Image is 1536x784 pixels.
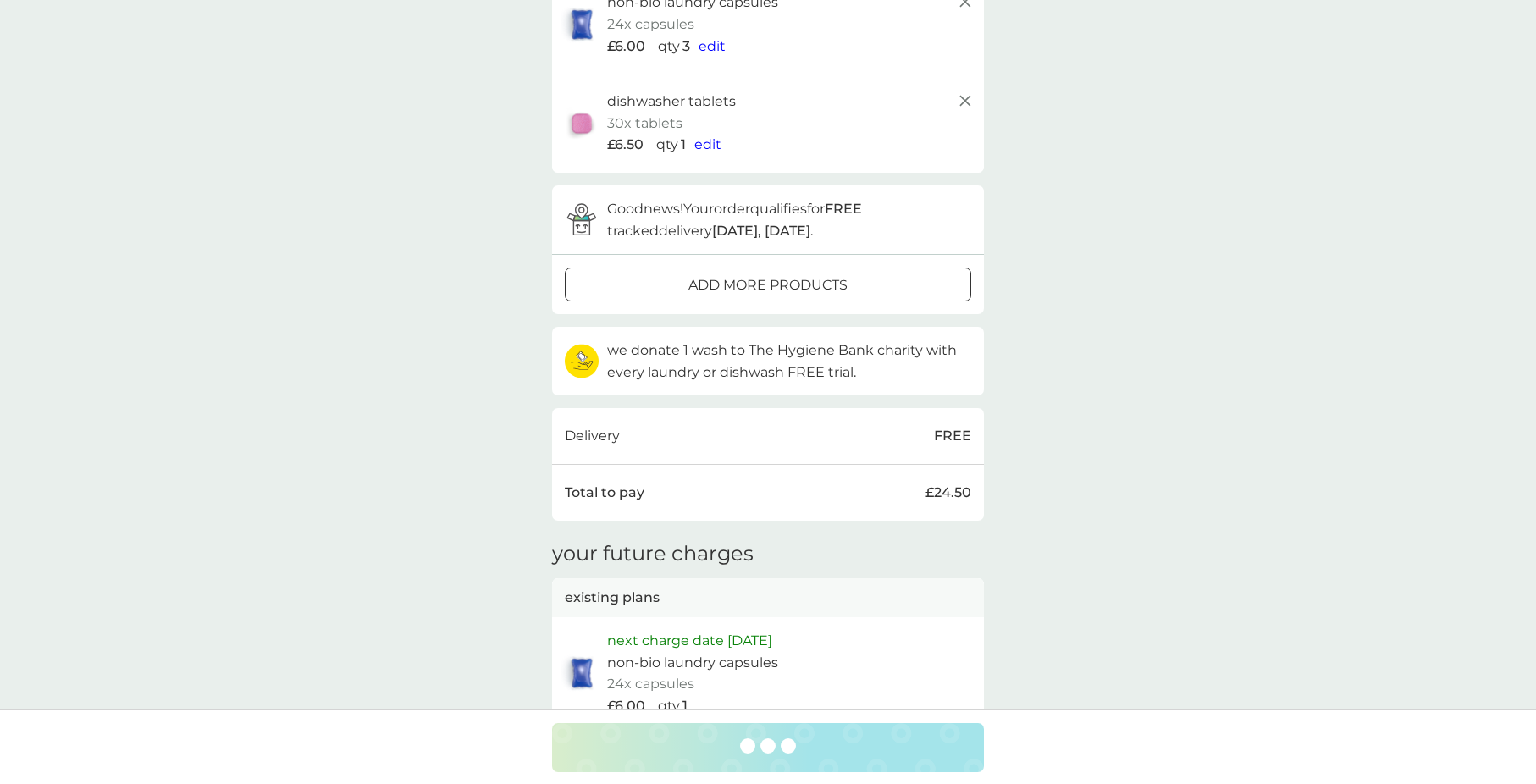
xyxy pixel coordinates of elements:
button: edit [699,36,726,58]
span: edit [694,136,721,152]
p: 1 [682,695,688,717]
p: qty [658,695,680,717]
p: next charge date [DATE] [607,630,772,652]
p: add more products [688,274,848,296]
p: FREE [934,425,971,447]
p: 3 [682,36,690,58]
p: qty [658,36,680,58]
p: £6.00 [607,695,645,717]
p: Total to pay [565,482,644,504]
h3: your future charges [552,542,754,566]
p: dishwasher tablets [607,91,736,113]
p: Good news! Your order qualifies for tracked delivery . [607,198,971,241]
span: £6.50 [607,134,644,156]
button: edit [694,134,721,156]
button: add more products [565,268,971,301]
p: 24x capsules [607,14,694,36]
strong: [DATE], [DATE] [712,223,810,239]
p: 24x capsules [607,673,694,695]
p: existing plans [565,587,660,609]
p: 30x tablets [607,113,682,135]
p: qty [656,134,678,156]
p: £24.50 [925,482,971,504]
strong: FREE [825,201,862,217]
p: we to The Hygiene Bank charity with every laundry or dishwash FREE trial. [607,340,971,383]
p: Delivery [565,425,620,447]
span: edit [699,38,726,54]
p: non-bio laundry capsules [607,652,778,674]
span: £6.00 [607,36,645,58]
span: donate 1 wash [631,342,727,358]
p: 1 [681,134,686,156]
